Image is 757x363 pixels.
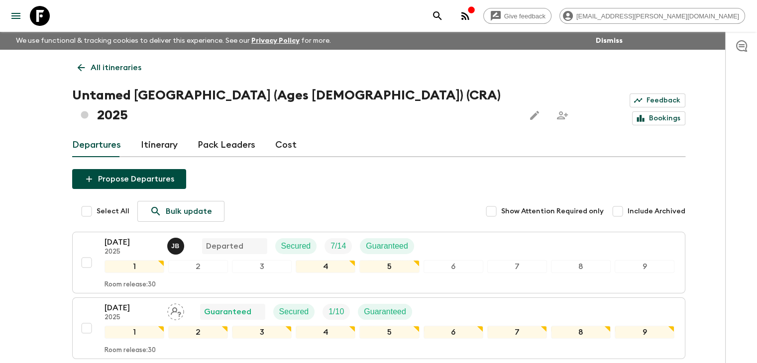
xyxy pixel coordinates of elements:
div: Secured [273,304,315,320]
p: 2025 [105,248,159,256]
p: Secured [279,306,309,318]
p: [DATE] [105,236,159,248]
div: 7 [487,326,547,339]
button: Edit this itinerary [525,105,544,125]
div: [EMAIL_ADDRESS][PERSON_NAME][DOMAIN_NAME] [559,8,745,24]
div: 6 [424,326,483,339]
span: Include Archived [628,206,685,216]
p: Guaranteed [204,306,251,318]
div: 4 [296,326,355,339]
p: 7 / 14 [330,240,346,252]
div: Secured [275,238,317,254]
a: Bulk update [137,201,224,222]
button: search adventures [428,6,447,26]
div: 4 [296,260,355,273]
p: Bulk update [166,205,212,217]
a: Itinerary [141,133,178,157]
div: 7 [487,260,547,273]
span: Select All [97,206,129,216]
p: Secured [281,240,311,252]
a: Cost [275,133,297,157]
button: Dismiss [593,34,625,48]
p: We use functional & tracking cookies to deliver this experience. See our for more. [12,32,335,50]
p: Room release: 30 [105,281,156,289]
span: [EMAIL_ADDRESS][PERSON_NAME][DOMAIN_NAME] [571,12,745,20]
a: Pack Leaders [198,133,255,157]
div: 3 [232,326,292,339]
button: Propose Departures [72,169,186,189]
div: 2 [168,326,228,339]
div: 8 [551,260,611,273]
p: All itineraries [91,62,141,74]
button: [DATE]2025Joe BerniniDepartedSecuredTrip FillGuaranteed123456789Room release:30 [72,232,685,293]
div: 1 [105,260,164,273]
button: [DATE]2025Assign pack leaderGuaranteedSecuredTrip FillGuaranteed123456789Room release:30 [72,297,685,359]
p: 1 / 10 [328,306,344,318]
span: Share this itinerary [552,105,572,125]
div: 9 [615,326,674,339]
span: Give feedback [499,12,551,20]
a: Give feedback [483,8,551,24]
p: Room release: 30 [105,347,156,355]
p: Departed [206,240,243,252]
p: Guaranteed [366,240,408,252]
a: Privacy Policy [251,37,300,44]
div: 8 [551,326,611,339]
div: 1 [105,326,164,339]
div: 3 [232,260,292,273]
p: Guaranteed [364,306,406,318]
a: Departures [72,133,121,157]
div: 2 [168,260,228,273]
p: 2025 [105,314,159,322]
h1: Untamed [GEOGRAPHIC_DATA] (Ages [DEMOGRAPHIC_DATA]) (CRA) 2025 [72,86,517,125]
p: [DATE] [105,302,159,314]
div: 6 [424,260,483,273]
a: Feedback [630,93,685,107]
button: menu [6,6,26,26]
div: Trip Fill [323,304,350,320]
span: Joe Bernini [167,241,186,249]
div: 5 [359,326,419,339]
div: 5 [359,260,419,273]
a: Bookings [632,111,685,125]
div: 9 [615,260,674,273]
span: Show Attention Required only [501,206,604,216]
div: Trip Fill [324,238,352,254]
span: Assign pack leader [167,306,184,314]
a: All itineraries [72,58,147,78]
